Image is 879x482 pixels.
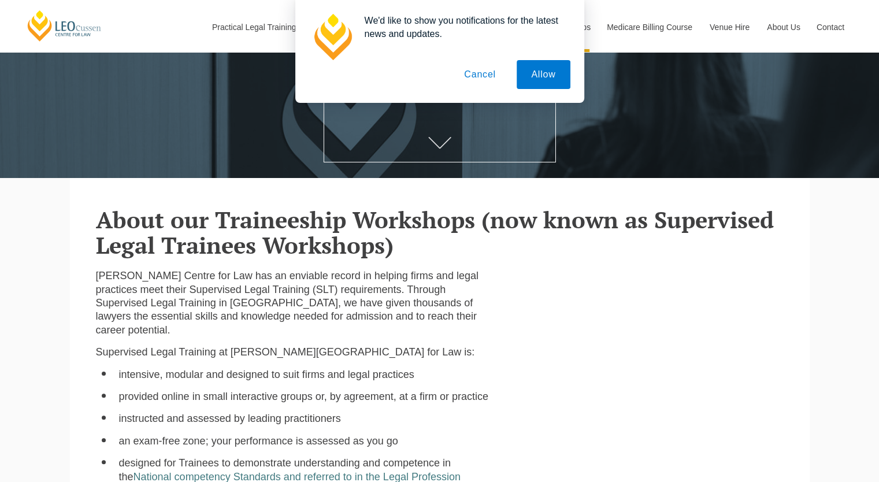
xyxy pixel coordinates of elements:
img: notification icon [309,14,355,60]
li: provided online in small interactive groups or, by agreement, at a firm or practice [119,390,490,403]
li: an exam-free zone; your performance is assessed as you go [119,435,490,448]
p: Supervised Legal Training at [PERSON_NAME][GEOGRAPHIC_DATA] for Law is: [96,346,490,359]
p: [PERSON_NAME] Centre for Law has an enviable record in helping firms and legal practices meet the... [96,269,490,337]
h2: About our Traineeship Workshops (now known as Supervised Legal Trainees Workshops) [96,207,784,258]
li: intensive, modular and designed to suit firms and legal practices [119,368,490,381]
div: We'd like to show you notifications for the latest news and updates. [355,14,570,40]
li: instructed and assessed by leading practitioners [119,412,490,425]
button: Cancel [450,60,510,89]
button: Allow [517,60,570,89]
